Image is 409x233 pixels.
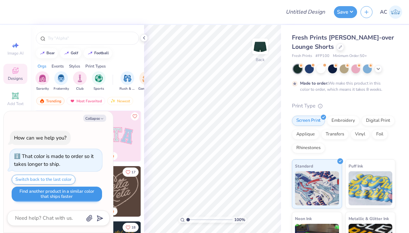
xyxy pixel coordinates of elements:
[141,111,191,161] img: 5ee11766-d822-42f5-ad4e-763472bf8dcf
[84,48,112,58] button: football
[85,63,106,69] div: Print Types
[292,143,325,153] div: Rhinestones
[94,51,109,55] div: football
[38,63,46,69] div: Orgs
[54,71,69,91] div: filter for Fraternity
[87,51,93,55] img: trend_line.gif
[334,6,357,18] button: Save
[39,74,46,82] img: Sorority Image
[54,71,69,91] button: filter button
[64,51,69,55] img: trend_line.gif
[73,71,87,91] button: filter button
[47,35,135,42] input: Try "Alpha"
[380,8,387,16] span: AC
[67,97,105,105] div: Most Favorited
[94,86,104,91] span: Sports
[123,223,139,232] button: Like
[138,71,154,91] button: filter button
[95,74,103,82] img: Sports Image
[292,102,395,110] div: Print Type
[131,171,136,174] span: 17
[131,226,136,229] span: 18
[7,101,24,106] span: Add Text
[119,71,135,91] button: filter button
[292,33,394,51] span: Fresh Prints [PERSON_NAME]-over Lounge Shorts
[333,53,367,59] span: Minimum Order: 50 +
[253,40,267,53] img: Back
[83,115,106,122] button: Collapse
[73,71,87,91] div: filter for Club
[8,76,23,81] span: Designs
[131,112,139,120] button: Like
[36,48,58,58] button: bear
[36,71,49,91] button: filter button
[292,53,312,59] span: Fresh Prints
[292,116,325,126] div: Screen Print
[315,53,329,59] span: # FP100
[389,5,402,19] img: Ava Celentano
[46,51,55,55] div: bear
[295,171,339,205] img: Standard
[60,48,81,58] button: golf
[119,86,135,91] span: Rush & Bid
[321,129,349,140] div: Transfers
[52,63,64,69] div: Events
[351,129,370,140] div: Vinyl
[40,51,45,55] img: trend_line.gif
[39,99,45,103] img: trending.gif
[372,129,388,140] div: Foil
[14,153,94,168] div: That color is made to order so it takes longer to ship.
[119,71,135,91] div: filter for Rush & Bid
[36,97,65,105] div: Trending
[110,99,116,103] img: Newest.gif
[12,175,75,185] button: Switch back to the last color
[295,215,312,222] span: Neon Ink
[349,162,363,170] span: Puff Ink
[90,111,141,161] img: 9980f5e8-e6a1-4b4a-8839-2b0e9349023c
[107,97,133,105] div: Newest
[362,116,395,126] div: Digital Print
[280,5,330,19] input: Untitled Design
[138,71,154,91] div: filter for Game Day
[124,74,131,82] img: Rush & Bid Image
[300,81,328,86] strong: Made to order:
[92,71,105,91] div: filter for Sports
[292,129,319,140] div: Applique
[295,162,313,170] span: Standard
[36,71,49,91] div: filter for Sorority
[90,166,141,217] img: 12710c6a-dcc0-49ce-8688-7fe8d5f96fe2
[141,166,191,217] img: ead2b24a-117b-4488-9b34-c08fd5176a7b
[76,74,84,82] img: Club Image
[54,86,69,91] span: Fraternity
[8,50,24,56] span: Image AI
[71,51,78,55] div: golf
[256,57,265,63] div: Back
[12,187,102,202] button: Find another product in a similar color that ships faster
[327,116,359,126] div: Embroidery
[76,86,84,91] span: Club
[234,217,245,223] span: 100 %
[138,86,154,91] span: Game Day
[57,74,65,82] img: Fraternity Image
[69,63,80,69] div: Styles
[380,5,402,19] a: AC
[142,74,150,82] img: Game Day Image
[70,99,75,103] img: most_fav.gif
[92,71,105,91] button: filter button
[300,80,384,92] div: We make this product in this color to order, which means it takes 8 weeks.
[14,134,67,141] div: How can we help you?
[349,171,393,205] img: Puff Ink
[349,215,389,222] span: Metallic & Glitter Ink
[36,86,49,91] span: Sorority
[123,168,139,177] button: Like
